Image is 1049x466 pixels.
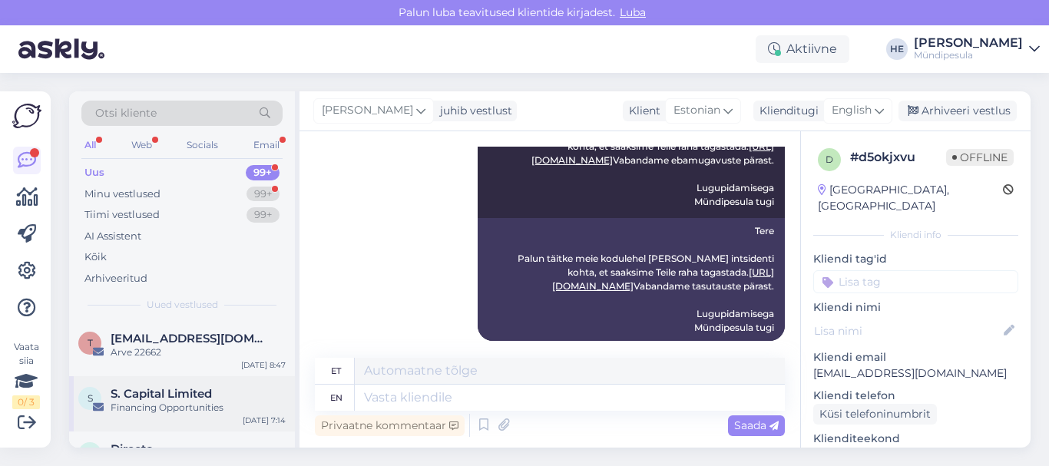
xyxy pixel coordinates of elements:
[111,332,270,345] span: tugi@myndipesula.eu
[81,135,99,155] div: All
[946,149,1014,166] span: Offline
[813,299,1018,316] p: Kliendi nimi
[88,392,93,404] span: S
[84,207,160,223] div: Tiimi vestlused
[898,101,1017,121] div: Arhiveeri vestlus
[734,418,779,432] span: Saada
[184,135,221,155] div: Socials
[813,349,1018,365] p: Kliendi email
[818,182,1003,214] div: [GEOGRAPHIC_DATA], [GEOGRAPHIC_DATA]
[111,401,286,415] div: Financing Opportunities
[814,322,1001,339] input: Lisa nimi
[88,337,93,349] span: t
[84,250,107,265] div: Kõik
[832,102,872,119] span: English
[12,104,41,128] img: Askly Logo
[315,415,465,436] div: Privaatne kommentaar
[673,102,720,119] span: Estonian
[914,37,1023,49] div: [PERSON_NAME]
[813,365,1018,382] p: [EMAIL_ADDRESS][DOMAIN_NAME]
[95,105,157,121] span: Otsi kliente
[250,135,283,155] div: Email
[111,387,212,401] span: S. Capital Limited
[84,229,141,244] div: AI Assistent
[886,38,908,60] div: HE
[723,342,780,353] span: 8:49
[478,218,785,341] div: Tere Palun täitke meie kodulehel [PERSON_NAME] intsidenti kohta, et saaksime Teile raha tagastada...
[753,103,819,119] div: Klienditugi
[322,102,413,119] span: [PERSON_NAME]
[12,340,40,409] div: Vaata siia
[826,154,833,165] span: d
[128,135,155,155] div: Web
[12,395,40,409] div: 0 / 3
[330,385,342,411] div: en
[813,388,1018,404] p: Kliendi telefon
[84,271,147,286] div: Arhiveeritud
[247,207,280,223] div: 99+
[914,37,1040,61] a: [PERSON_NAME]Mündipesula
[111,442,154,456] span: Directo
[84,187,160,202] div: Minu vestlused
[147,298,218,312] span: Uued vestlused
[615,5,650,19] span: Luba
[813,431,1018,447] p: Klienditeekond
[813,251,1018,267] p: Kliendi tag'id
[243,415,286,426] div: [DATE] 7:14
[434,103,512,119] div: juhib vestlust
[241,359,286,371] div: [DATE] 8:47
[914,49,1023,61] div: Mündipesula
[813,228,1018,242] div: Kliendi info
[111,345,286,359] div: Arve 22662
[756,35,849,63] div: Aktiivne
[813,404,937,425] div: Küsi telefoninumbrit
[850,148,946,167] div: # d5okjxvu
[813,270,1018,293] input: Lisa tag
[623,103,660,119] div: Klient
[247,187,280,202] div: 99+
[331,358,341,384] div: et
[246,165,280,180] div: 99+
[84,165,104,180] div: Uus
